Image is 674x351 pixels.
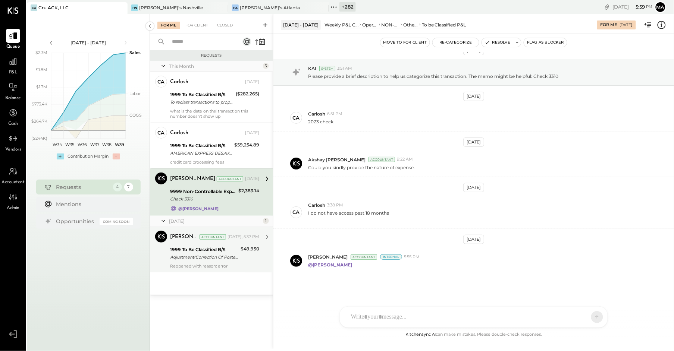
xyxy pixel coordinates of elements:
div: HA [232,4,239,11]
div: [DATE] [613,3,653,10]
div: Accountant [217,176,243,181]
p: Please provide a brief description to help us categorize this transaction. The memo might be help... [308,73,558,79]
div: For Me [157,22,180,29]
div: copy link [604,3,611,11]
div: Mentions [56,200,129,208]
div: ($282,265) [236,90,259,98]
div: NON-CONTROLLABLE EXPENSES [382,22,400,28]
div: Requests [154,53,269,58]
span: Akshay [PERSON_NAME] [308,156,366,163]
div: Check 3310 [170,195,236,203]
span: 5:55 PM [404,254,420,260]
span: P&L [9,69,18,76]
div: 1999 To Be Classified B/S [170,142,232,149]
div: [DATE] [463,183,484,192]
div: [PERSON_NAME]'s Atlanta [240,4,300,11]
text: COGS [129,113,142,118]
div: 4 [113,183,122,192]
button: Re-Categorize [433,38,479,47]
div: AMERICAN EXPRESS DES:AXP DISCNT ID:2201947637 INDN:CRU RESTAURA2201947637 CO ID:1134992250 CCD [170,149,232,157]
button: Ma [655,1,667,13]
div: Closed [213,22,236,29]
div: [DATE] [463,235,484,244]
div: Opportunities [56,218,96,225]
div: Cru ACK, LLC [38,4,69,11]
span: 6:51 PM [327,111,342,117]
div: Operating Expenses (EBITDA) [362,22,377,28]
p: I do not have access past 18 months [308,210,389,222]
div: what is the date on thsi transaction this number doesn't show up [170,108,259,119]
div: [DATE] [245,130,259,136]
span: 9:22 AM [397,156,413,162]
div: Ca [158,129,165,136]
div: 1999 To Be Classified B/S [170,91,233,98]
div: [DATE] [463,137,484,147]
div: To be Classified P&L [422,22,466,28]
div: CA [31,4,37,11]
strong: @[PERSON_NAME] [308,262,352,268]
div: $59,254.89 [234,141,259,149]
text: W36 [77,142,87,147]
div: Accountant [351,254,377,260]
div: Ca [293,209,300,216]
p: 2023 check [308,118,333,125]
text: $264.7K [31,118,47,124]
div: [DATE] - [DATE] [281,20,321,29]
div: This Month [169,63,261,69]
button: Resolve [482,38,513,47]
div: Other Income and Expenses [403,22,418,28]
text: $2.3M [35,50,47,55]
span: Carlosh [308,202,325,208]
div: System [319,66,335,71]
span: 3:51 AM [337,66,352,72]
text: W39 [115,142,124,147]
div: [DATE] [169,218,261,224]
text: Sales [129,50,141,55]
div: Reopened with reason: error [170,263,259,269]
a: Vendors [0,132,26,153]
span: Carlosh [308,111,325,117]
text: $1.8M [36,67,47,72]
span: [PERSON_NAME] [308,254,348,260]
div: HN [131,4,138,11]
div: For Client [182,22,212,29]
div: $49,950 [241,245,259,253]
text: W38 [102,142,112,147]
p: Could you kindly provide the nature of expense. [308,164,415,171]
div: + [57,154,64,159]
div: 9999 Non-Controllable Expenses:Other Income and Expenses:To be Classified P&L [170,188,236,195]
span: KAI [308,65,316,72]
div: [DATE], 5:37 PM [228,234,259,240]
a: P&L [0,54,26,76]
a: Accountant [0,164,26,186]
div: Weekly P&L Comparison [325,22,358,28]
div: Carlosh [170,129,188,137]
div: [PERSON_NAME] [170,175,215,183]
a: Queue [0,29,26,50]
div: [DATE] [245,176,259,182]
div: [DATE] [245,79,259,85]
div: 1 [263,218,269,224]
div: 1999 To Be Classified B/S [170,246,238,253]
button: Flag as Blocker [524,38,567,47]
div: [PERSON_NAME] [170,233,198,241]
text: $773.4K [32,101,47,107]
div: $2,383.14 [238,187,259,195]
text: W34 [53,142,62,147]
div: Accountant [200,234,226,240]
text: W37 [90,142,99,147]
div: [DATE] - [DATE] [57,39,120,46]
strong: @[PERSON_NAME] [178,206,219,211]
span: Accountant [2,179,25,186]
div: [DATE] [463,92,484,101]
div: Carlosh [170,78,188,86]
div: Contribution Margin [68,154,109,159]
a: Admin [0,190,26,212]
span: Cash [8,121,18,127]
a: Cash [0,106,26,127]
a: Balance [0,80,26,102]
div: Requests [56,183,109,191]
div: For Me [601,22,617,28]
div: 3 [263,63,269,69]
div: + 282 [339,2,356,12]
